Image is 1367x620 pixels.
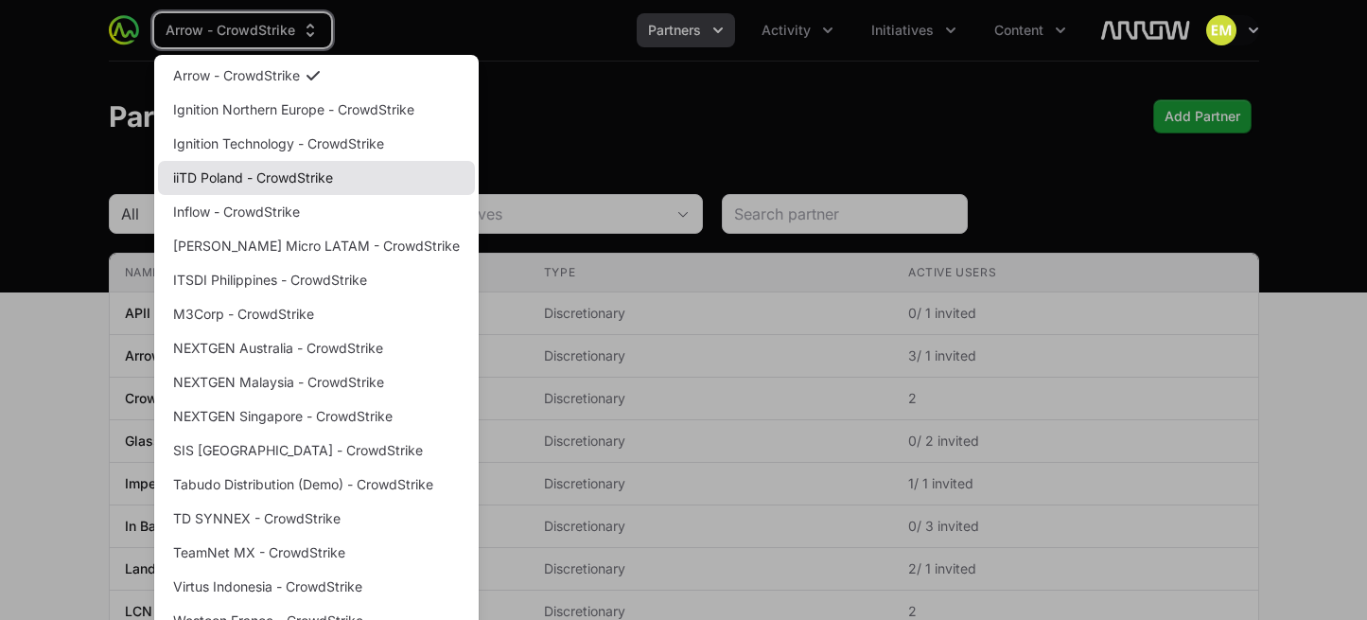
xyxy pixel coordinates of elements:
[158,297,475,331] a: M3Corp - CrowdStrike
[158,434,475,468] a: SIS [GEOGRAPHIC_DATA] - CrowdStrike
[158,127,475,161] a: Ignition Technology - CrowdStrike
[158,365,475,399] a: NEXTGEN Malaysia - CrowdStrike
[664,195,702,233] div: Open
[158,195,475,229] a: Inflow - CrowdStrike
[158,161,475,195] a: iiTD Poland - CrowdStrike
[158,229,475,263] a: [PERSON_NAME] Micro LATAM - CrowdStrike
[158,263,475,297] a: ITSDI Philippines - CrowdStrike
[139,13,1078,47] div: Main navigation
[158,93,475,127] a: Ignition Northern Europe - CrowdStrike
[158,59,475,93] a: Arrow - CrowdStrike
[158,468,475,502] a: Tabudo Distribution (Demo) - CrowdStrike
[158,399,475,434] a: NEXTGEN Singapore - CrowdStrike
[158,502,475,536] a: TD SYNNEX - CrowdStrike
[154,13,331,47] div: Supplier switch menu
[158,536,475,570] a: TeamNet MX - CrowdStrike
[1206,15,1236,45] img: Eric Mingus
[158,570,475,604] a: Virtus Indonesia - CrowdStrike
[158,331,475,365] a: NEXTGEN Australia - CrowdStrike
